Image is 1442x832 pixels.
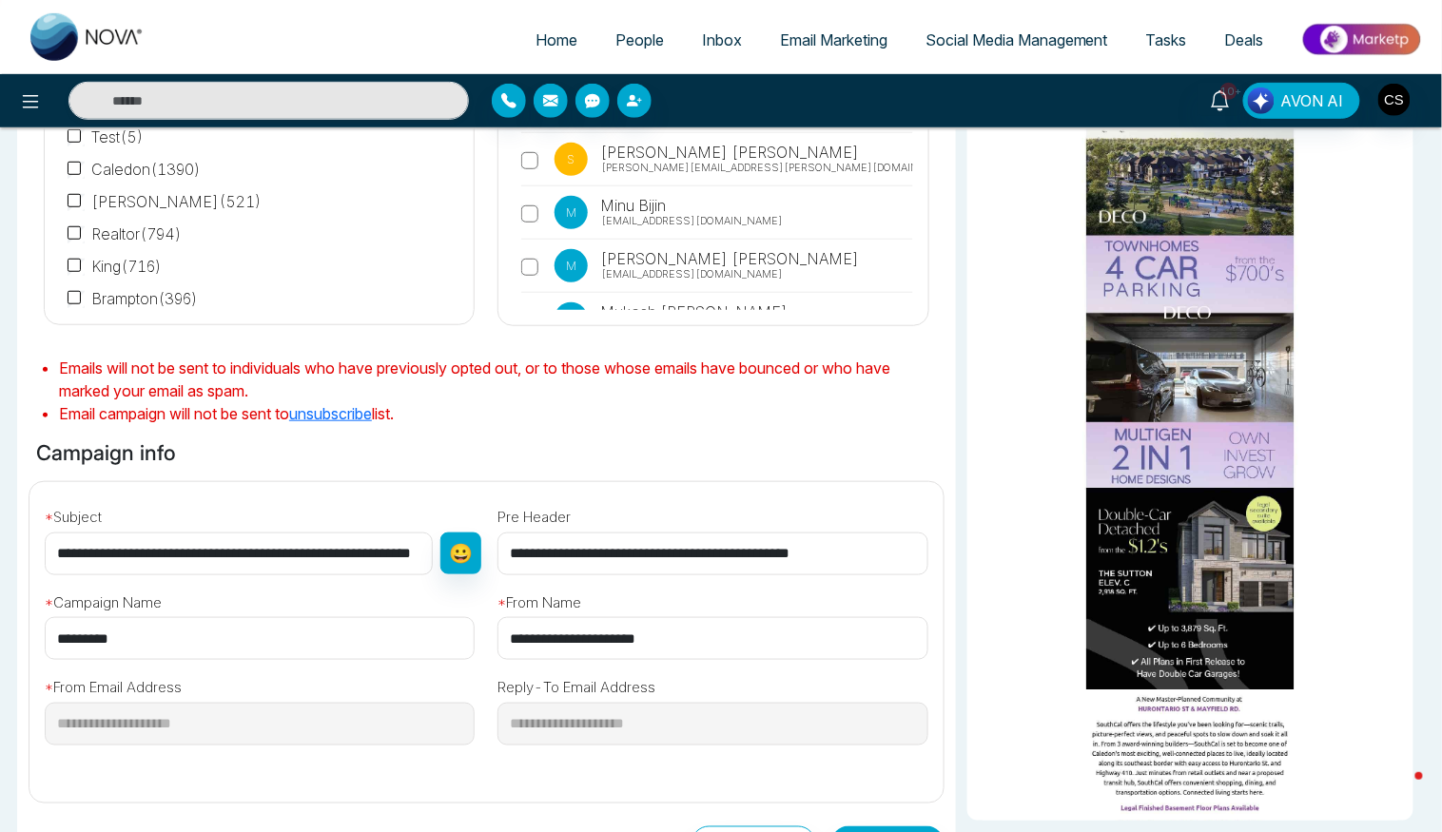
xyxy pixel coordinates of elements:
label: Campaign Name [45,592,162,614]
p: S [555,143,588,176]
span: Tasks [1146,30,1187,49]
iframe: Intercom live chat [1377,767,1423,813]
input: Test(5) [68,129,85,146]
span: [PERSON_NAME][EMAIL_ADDRESS][PERSON_NAME][DOMAIN_NAME] [601,160,960,176]
span: Mukesh [PERSON_NAME] [597,300,788,323]
label: [PERSON_NAME] ( 521 ) [68,190,262,213]
a: Inbox [683,22,761,58]
input: Realtor(794) [68,226,85,243]
span: [EMAIL_ADDRESS][DOMAIN_NAME] [601,213,783,229]
li: Email campaign will not be sent to list. [59,402,945,425]
span: Email Marketing [780,30,887,49]
h6: Campaign info [29,436,184,469]
a: Email Marketing [761,22,906,58]
label: Caledon ( 1390 ) [68,158,201,181]
img: Nova CRM Logo [30,13,145,61]
input: M Minu Bijin [EMAIL_ADDRESS][DOMAIN_NAME] [521,205,538,223]
label: From Email Address [45,677,182,699]
span: [PERSON_NAME] [PERSON_NAME] [597,247,859,270]
a: Home [516,22,596,58]
span: Minu Bijin [597,194,666,217]
input: S [PERSON_NAME] [PERSON_NAME] [PERSON_NAME][EMAIL_ADDRESS][PERSON_NAME][DOMAIN_NAME] [521,152,538,169]
label: Brampton ( 396 ) [68,287,198,310]
img: User Avatar [1378,84,1411,116]
input: [PERSON_NAME](521) [68,194,85,211]
a: Deals [1206,22,1283,58]
span: [EMAIL_ADDRESS][DOMAIN_NAME] [601,266,783,282]
p: M [555,196,588,229]
span: Home [536,30,577,49]
input: M [PERSON_NAME] [PERSON_NAME] [EMAIL_ADDRESS][DOMAIN_NAME] [521,259,538,276]
label: King ( 716 ) [68,255,162,278]
label: From Name [497,592,581,614]
span: Deals [1225,30,1264,49]
span: People [615,30,664,49]
span: AVON AI [1281,89,1344,112]
label: Realtor ( 794 ) [68,223,182,245]
p: M [555,249,588,282]
label: Reply-To Email Address [497,677,655,699]
p: M [555,302,588,336]
span: Social Media Management [926,30,1108,49]
li: Emails will not be sent to individuals who have previously opted out, or to those whose emails ha... [59,357,945,402]
span: 10+ [1220,83,1237,100]
button: AVON AI [1243,83,1360,119]
input: Brampton(396) [68,291,85,308]
input: King(716) [68,259,85,276]
a: 10+ [1198,83,1243,116]
img: Market-place.gif [1293,18,1431,61]
button: 😀 [440,532,481,574]
input: Caledon(1390) [68,162,85,179]
img: Lead Flow [1248,87,1275,114]
label: Pre Header [497,507,571,529]
a: People [596,22,683,58]
a: unsubscribe [289,404,372,423]
span: Inbox [702,30,742,49]
label: Test ( 5 ) [68,126,144,148]
a: Social Media Management [906,22,1127,58]
span: [PERSON_NAME] [PERSON_NAME] [597,141,859,164]
label: Subject [45,507,102,529]
a: Tasks [1127,22,1206,58]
